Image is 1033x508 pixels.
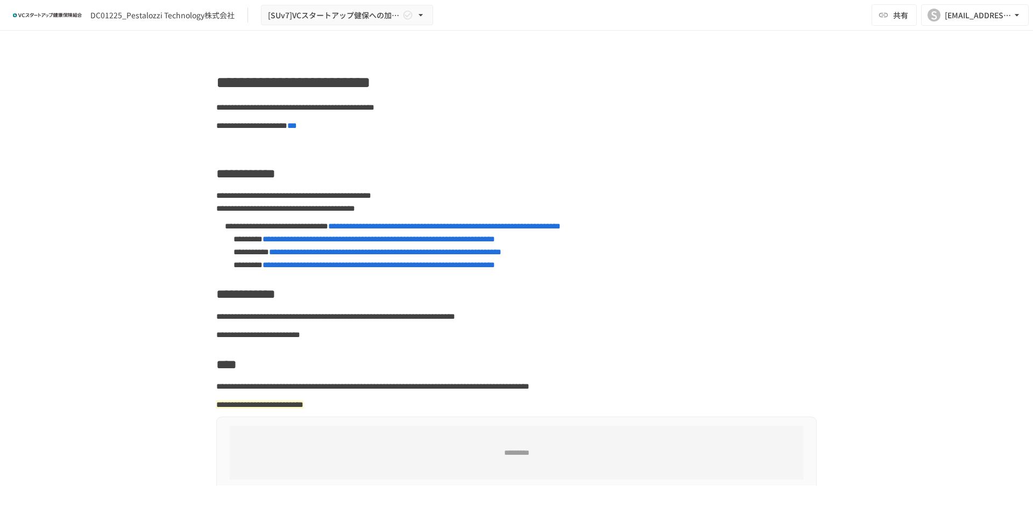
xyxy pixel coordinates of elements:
[268,9,400,22] span: [SUv7]VCスタートアップ健保への加入申請手続き
[945,9,1011,22] div: [EMAIL_ADDRESS][DOMAIN_NAME]
[928,9,940,22] div: S
[13,6,82,24] img: ZDfHsVrhrXUoWEWGWYf8C4Fv4dEjYTEDCNvmL73B7ox
[893,9,908,21] span: 共有
[872,4,917,26] button: 共有
[921,4,1029,26] button: S[EMAIL_ADDRESS][DOMAIN_NAME]
[261,5,433,26] button: [SUv7]VCスタートアップ健保への加入申請手続き
[90,10,235,21] div: DC01225_Pestalozzi Technology株式会社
